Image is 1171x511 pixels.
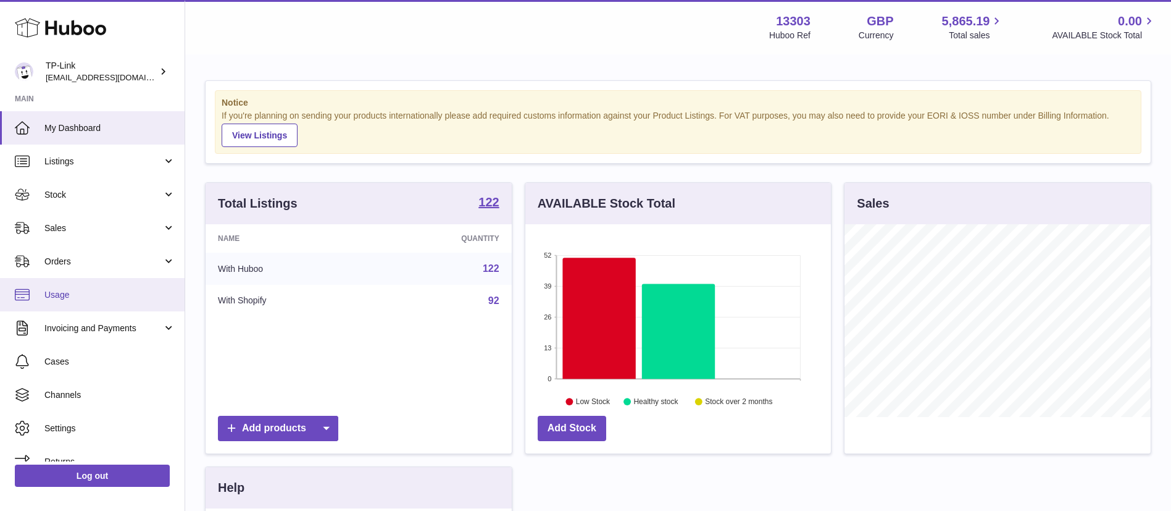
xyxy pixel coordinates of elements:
[44,356,175,368] span: Cases
[44,323,162,334] span: Invoicing and Payments
[206,253,370,285] td: With Huboo
[44,423,175,434] span: Settings
[488,295,499,306] a: 92
[46,72,181,82] span: [EMAIL_ADDRESS][DOMAIN_NAME]
[15,465,170,487] a: Log out
[538,195,675,212] h3: AVAILABLE Stock Total
[206,224,370,253] th: Name
[1118,13,1142,30] span: 0.00
[44,389,175,401] span: Channels
[206,285,370,317] td: With Shopify
[538,416,606,441] a: Add Stock
[776,13,811,30] strong: 13303
[859,30,894,41] div: Currency
[705,397,772,406] text: Stock over 2 months
[44,256,162,268] span: Orders
[370,224,511,253] th: Quantity
[633,397,678,406] text: Healthy stock
[218,479,244,496] h3: Help
[942,13,990,30] span: 5,865.19
[544,313,551,321] text: 26
[44,222,162,234] span: Sales
[44,456,175,468] span: Returns
[218,416,338,441] a: Add products
[15,62,33,81] img: internalAdmin-13303@internal.huboo.com
[478,196,499,208] strong: 122
[544,282,551,290] text: 39
[548,375,551,382] text: 0
[222,97,1135,109] strong: Notice
[222,124,298,147] a: View Listings
[576,397,611,406] text: Low Stock
[222,110,1135,147] div: If you're planning on sending your products internationally please add required customs informati...
[44,122,175,134] span: My Dashboard
[544,344,551,352] text: 13
[483,263,499,274] a: 122
[44,156,162,167] span: Listings
[44,189,162,201] span: Stock
[478,196,499,211] a: 122
[218,195,298,212] h3: Total Listings
[46,60,157,83] div: TP-Link
[949,30,1004,41] span: Total sales
[942,13,1004,41] a: 5,865.19 Total sales
[769,30,811,41] div: Huboo Ref
[544,251,551,259] text: 52
[44,289,175,301] span: Usage
[1052,30,1156,41] span: AVAILABLE Stock Total
[857,195,889,212] h3: Sales
[1052,13,1156,41] a: 0.00 AVAILABLE Stock Total
[867,13,893,30] strong: GBP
